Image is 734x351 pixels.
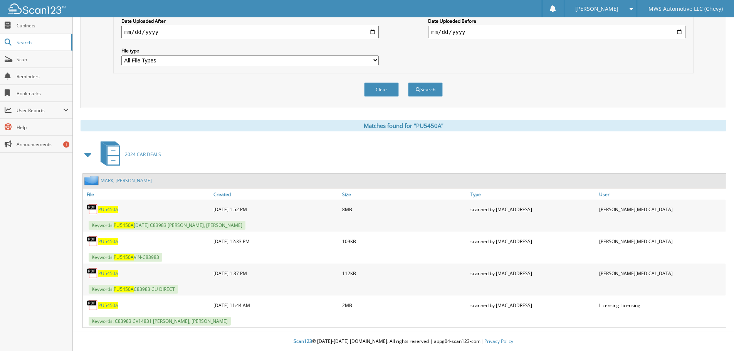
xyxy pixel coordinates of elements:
[648,7,723,11] span: MWS Automotive LLC (Chevy)
[98,238,118,245] a: PU5450A
[428,26,685,38] input: end
[114,222,134,228] span: PU5450A
[212,297,340,313] div: [DATE] 11:44 AM
[17,73,69,80] span: Reminders
[89,285,178,294] span: Keywords: C83983 CU DIRECT
[125,151,161,158] span: 2024 CAR DEALS
[87,235,98,247] img: PDF.png
[469,202,597,217] div: scanned by [MAC_ADDRESS]
[81,120,726,131] div: Matches found for "PU5450A"
[17,56,69,63] span: Scan
[8,3,66,14] img: scan123-logo-white.svg
[340,265,469,281] div: 112KB
[98,302,118,309] a: PU5450A
[121,47,379,54] label: File type
[96,139,161,170] a: 2024 CAR DEALS
[469,265,597,281] div: scanned by [MAC_ADDRESS]
[575,7,618,11] span: [PERSON_NAME]
[469,233,597,249] div: scanned by [MAC_ADDRESS]
[89,221,245,230] span: Keywords: [DATE] C83983 [PERSON_NAME], [PERSON_NAME]
[364,82,399,97] button: Clear
[84,176,101,185] img: folder2.png
[469,189,597,200] a: Type
[87,299,98,311] img: PDF.png
[17,141,69,148] span: Announcements
[340,297,469,313] div: 2MB
[83,189,212,200] a: File
[17,107,63,114] span: User Reports
[469,297,597,313] div: scanned by [MAC_ADDRESS]
[340,202,469,217] div: 8MB
[212,233,340,249] div: [DATE] 12:33 PM
[98,206,118,213] a: PU5450A
[340,189,469,200] a: Size
[212,189,340,200] a: Created
[89,317,231,326] span: Keywords: C83983 CV14831 [PERSON_NAME], [PERSON_NAME]
[597,202,726,217] div: [PERSON_NAME][MEDICAL_DATA]
[17,39,67,46] span: Search
[101,177,152,184] a: MARK, [PERSON_NAME]
[597,297,726,313] div: Licensing Licensing
[114,254,134,260] span: PU5450A
[98,270,118,277] a: PU5450A
[89,253,162,262] span: Keywords: VIN-C83983
[87,203,98,215] img: PDF.png
[484,338,513,344] a: Privacy Policy
[17,22,69,29] span: Cabinets
[73,332,734,351] div: © [DATE]-[DATE] [DOMAIN_NAME]. All rights reserved | appg04-scan123-com |
[114,286,134,292] span: PU5450A
[17,90,69,97] span: Bookmarks
[121,26,379,38] input: start
[294,338,312,344] span: Scan123
[597,265,726,281] div: [PERSON_NAME][MEDICAL_DATA]
[597,233,726,249] div: [PERSON_NAME][MEDICAL_DATA]
[340,233,469,249] div: 109KB
[63,141,69,148] div: 1
[428,18,685,24] label: Date Uploaded Before
[597,189,726,200] a: User
[87,267,98,279] img: PDF.png
[212,202,340,217] div: [DATE] 1:52 PM
[408,82,443,97] button: Search
[17,124,69,131] span: Help
[121,18,379,24] label: Date Uploaded After
[212,265,340,281] div: [DATE] 1:37 PM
